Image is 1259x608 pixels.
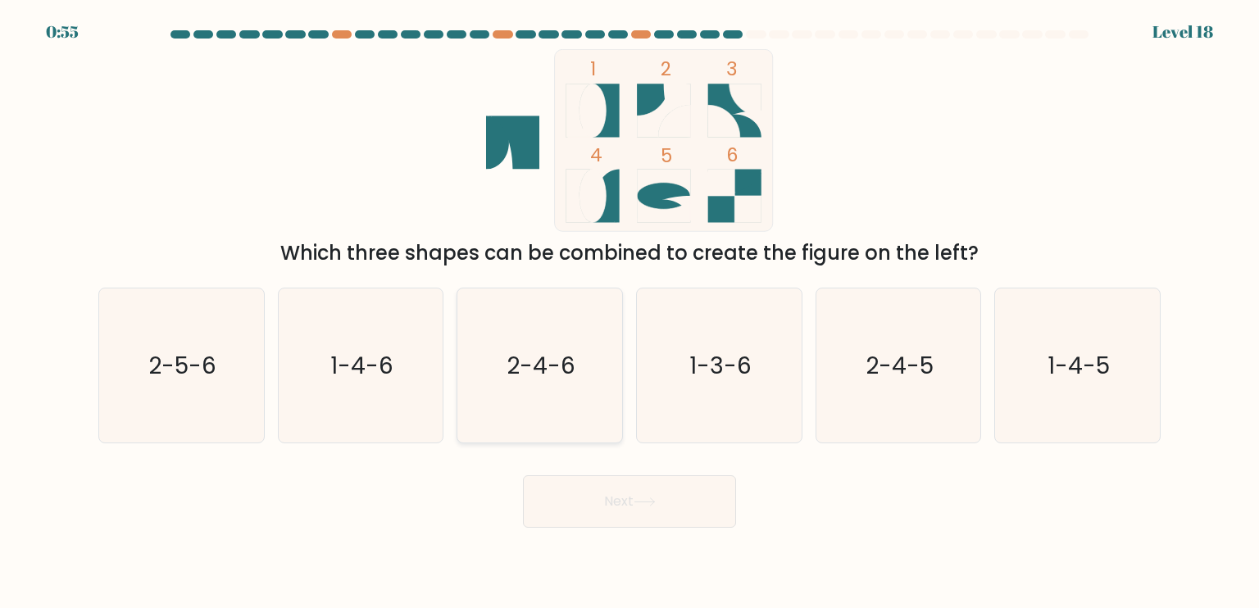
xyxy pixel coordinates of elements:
div: 0:55 [46,20,79,44]
text: 1-4-6 [330,348,393,381]
text: 2-4-6 [507,348,576,381]
tspan: 6 [726,142,739,168]
button: Next [523,475,736,528]
text: 2-5-6 [149,348,217,381]
tspan: 3 [726,56,738,82]
text: 1-3-6 [689,348,752,381]
div: Level 18 [1152,20,1213,44]
div: Which three shapes can be combined to create the figure on the left? [108,238,1151,268]
text: 1-4-5 [1048,348,1110,381]
tspan: 4 [590,142,602,168]
tspan: 2 [661,56,671,82]
tspan: 1 [590,56,596,82]
tspan: 5 [661,143,672,169]
text: 2-4-5 [866,348,934,381]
